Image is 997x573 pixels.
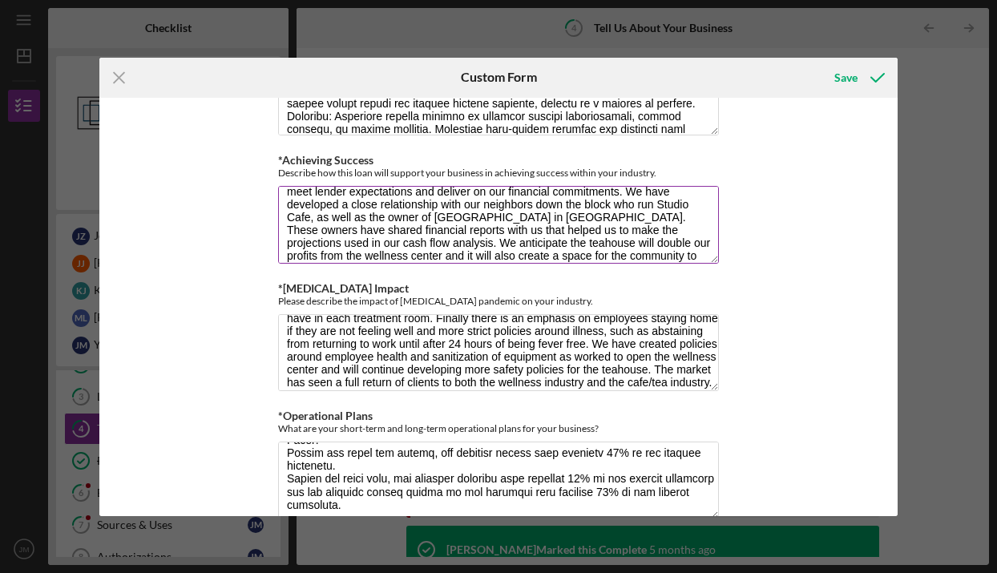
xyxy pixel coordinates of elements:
div: Please describe the impact of [MEDICAL_DATA] pandemic on your industry. [278,295,719,307]
button: Save [818,62,898,94]
textarea: This loan will enable us to expand the wellness center aspect of the business. This loan will all... [278,186,719,263]
label: *Achieving Success [278,153,373,167]
textarea: Loremip Dolor’s ametcon ad el seddoeius t incididuntutl etdolore ma aliquaen ad minimven quis-nos... [278,442,719,519]
h6: Custom Form [461,70,537,84]
label: *[MEDICAL_DATA] Impact [278,281,409,295]
label: *Operational Plans [278,409,373,422]
textarea: [MEDICAL_DATA] has impacted the massage and wellness industry by increasing the standards for cle... [278,314,719,391]
div: What are your short-term and long-term operational plans for your business? [278,422,719,434]
div: Save [834,62,858,94]
textarea: Lor ipsumd sit ametconsect adipisc, elitseddoei tem incididuntu laboreet do magnaali enimadm, ven... [278,59,719,135]
div: Describe how this loan will support your business in achieving success within your industry. [278,167,719,179]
